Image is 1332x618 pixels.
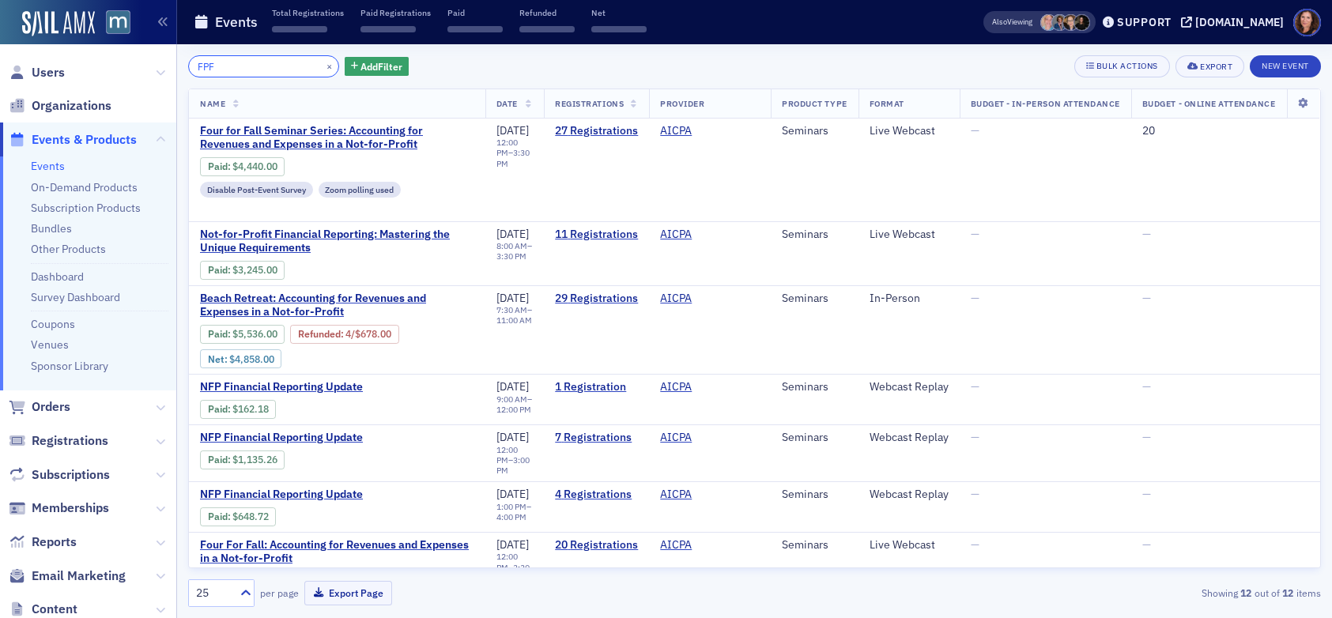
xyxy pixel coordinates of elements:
a: Paid [208,403,228,415]
a: Coupons [31,317,75,331]
span: NFP Financial Reporting Update [200,488,466,502]
button: Export Page [304,581,392,605]
span: Profile [1293,9,1321,36]
div: Webcast Replay [870,380,949,394]
span: — [971,123,979,138]
a: AICPA [660,488,692,502]
div: Bulk Actions [1096,62,1158,70]
div: 20 [1142,124,1309,138]
div: Paid: 37 - $553600 [200,325,285,344]
a: Subscription Products [31,201,141,215]
span: AICPA [660,124,760,138]
span: Subscriptions [32,466,110,484]
time: 7:30 AM [496,304,527,315]
span: [DATE] [496,227,529,241]
div: Paid: 2 - $16218 [200,400,276,419]
a: Four for Fall Seminar Series: Accounting for Revenues and Expenses in a Not-for-Profit [200,124,474,152]
time: 9:00 AM [496,394,527,405]
span: AICPA [660,292,760,306]
a: Other Products [31,242,106,256]
a: Events [31,159,65,173]
span: : [208,264,232,276]
span: Michelle Brown [1062,14,1079,31]
span: ‌ [272,26,327,32]
span: Registrations [32,432,108,450]
a: AICPA [660,124,692,138]
span: $1,135.26 [232,454,277,465]
span: ‌ [519,26,575,32]
span: Viewing [992,17,1032,28]
span: Product Type [782,98,847,109]
div: Paid: 4 - $64872 [200,507,276,526]
div: Export [1200,62,1232,71]
a: 29 Registrations [555,292,638,306]
a: Refunded [298,328,341,340]
span: AICPA [660,228,760,242]
h1: Events [215,13,258,32]
a: Dashboard [31,269,84,284]
a: New Event [1250,58,1321,72]
span: Add Filter [360,59,402,73]
span: NFP Financial Reporting Update [200,380,466,394]
span: ‌ [447,26,503,32]
p: Refunded [519,7,575,18]
div: Live Webcast [870,228,949,242]
div: – [496,394,533,415]
a: AICPA [660,538,692,552]
a: Memberships [9,499,109,517]
a: Registrations [9,432,108,450]
div: In-Person [870,292,949,306]
span: ‌ [591,26,647,32]
span: Registrations [555,98,624,109]
span: — [971,379,979,394]
button: AddFilter [345,57,409,77]
p: Net [591,7,647,18]
a: NFP Financial Reporting Update [200,431,466,445]
a: Users [9,64,65,81]
a: Orders [9,398,70,416]
span: — [1142,430,1151,444]
a: Events & Products [9,131,137,149]
div: Seminars [782,228,847,242]
a: AICPA [660,292,692,306]
span: Memberships [32,499,109,517]
a: Subscriptions [9,466,110,484]
span: [DATE] [496,123,529,138]
a: 1 Registration [555,380,638,394]
span: Net : [208,353,229,365]
span: Date [496,98,518,109]
time: 1:00 PM [496,501,526,512]
span: — [1142,227,1151,241]
span: — [971,430,979,444]
a: AICPA [660,228,692,242]
span: [DATE] [496,537,529,552]
time: 3:30 PM [496,147,530,168]
span: Name [200,98,225,109]
a: AICPA [660,380,692,394]
span: : [208,403,232,415]
div: Seminars [782,538,847,552]
span: Organizations [32,97,111,115]
div: Also [992,17,1007,27]
span: : [208,160,232,172]
time: 12:00 PM [496,551,518,572]
input: Search… [188,55,339,77]
time: 11:00 AM [496,315,532,326]
span: $4,440.00 [232,160,277,172]
span: Provider [660,98,704,109]
span: Events & Products [32,131,137,149]
span: AICPA [660,538,760,552]
time: 12:00 PM [496,137,518,158]
div: Showing out of items [954,586,1321,600]
div: Seminars [782,380,847,394]
time: 4:00 PM [496,511,526,522]
span: Not-for-Profit Financial Reporting: Mastering the Unique Requirements [200,228,474,255]
span: [DATE] [496,379,529,394]
div: Zoom polling used [319,182,402,198]
a: Survey Dashboard [31,290,120,304]
span: AICPA [660,380,760,394]
time: 3:30 PM [496,251,526,262]
div: Net: $485800 [200,349,281,368]
span: Email Marketing [32,567,126,585]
